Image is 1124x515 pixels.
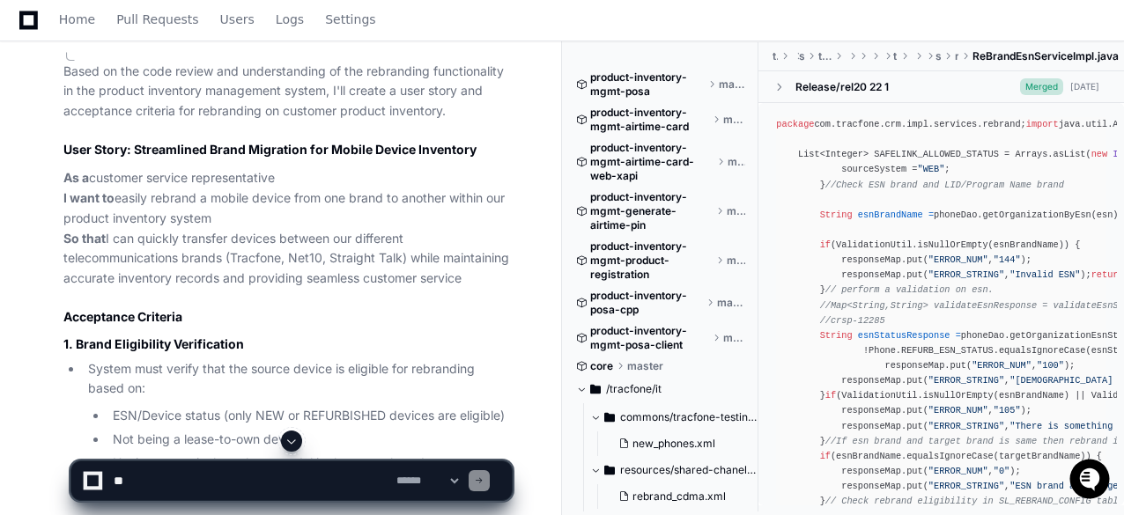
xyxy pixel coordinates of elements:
strong: I want to [63,190,115,205]
span: "ERROR_STRING" [928,421,1004,431]
img: PlayerZero [18,18,53,53]
span: rebrand [955,49,958,63]
span: if [820,239,831,250]
li: System must verify that the source device is eligible for rebranding based on: [83,359,512,497]
svg: Directory [590,379,601,400]
div: Welcome [18,70,321,99]
span: product-inventory-mgmt-airtime-card [590,106,709,134]
span: services [799,49,804,63]
span: import [1026,119,1059,129]
span: esnBrandName [858,210,923,220]
div: Release/rel20 22 1 [795,80,889,94]
span: return [1091,269,1124,280]
span: "ERROR_NUM" [972,360,1032,371]
span: "Invalid ESN" [1009,269,1080,280]
button: /tracfone/it [576,375,745,403]
span: core [590,359,613,373]
span: = [956,330,961,341]
span: tracfone-crm [818,49,832,63]
img: 1736555170064-99ba0984-63c1-480f-8ee9-699278ef63ed [18,131,49,163]
span: product-inventory-mgmt-posa-client [590,324,709,352]
span: product-inventory-posa-cpp [590,289,703,317]
span: Home [59,14,95,25]
span: "ERROR_STRING" [928,269,1004,280]
span: tracfone [773,49,778,63]
span: commons/tracfone-testing/src/main/resources/data/esn [620,410,759,424]
span: product-inventory-mgmt-airtime-card-web-xapi [590,141,714,183]
svg: Directory [604,407,615,428]
h2: User Story: Streamlined Brand Migration for Mobile Device Inventory [63,141,512,158]
span: "144" [994,254,1021,265]
iframe: Open customer support [1068,457,1115,504]
h2: Acceptance Criteria [63,308,512,326]
span: master [728,155,745,169]
span: Pylon [175,185,213,198]
span: product-inventory-mgmt-posa [590,70,705,99]
span: Pull Requests [116,14,198,25]
button: Start new chat [299,136,321,158]
a: Powered byPylon [124,184,213,198]
span: "105" [994,405,1021,416]
button: commons/tracfone-testing/src/main/resources/data/esn [590,403,759,431]
div: [DATE] [1070,80,1099,93]
span: /tracfone/it [606,382,662,396]
p: Based on the code review and understanding of the rebranding functionality in the product invento... [63,62,512,121]
span: package [776,119,814,129]
span: master [723,331,746,345]
span: = [928,210,934,220]
span: master [727,254,745,268]
span: "ERROR_NUM" [928,405,988,416]
span: master [727,204,745,218]
span: new [1091,149,1107,159]
span: //crsp-12285 [820,315,885,326]
span: // perform a validation on esn. [825,284,994,295]
span: Merged [1020,78,1063,95]
strong: As a [63,170,89,185]
span: master [627,359,663,373]
span: "ERROR_STRING" [928,375,1004,386]
span: master [719,77,745,92]
span: String [820,210,853,220]
span: product-inventory-mgmt-generate-airtime-pin [590,190,713,232]
span: master [717,296,745,310]
p: customer service representative easily rebrand a mobile device from one brand to another within o... [63,168,512,289]
span: "100" [1037,360,1064,371]
span: Logs [276,14,304,25]
span: if [825,390,836,401]
span: Settings [325,14,375,25]
strong: So that [63,231,106,246]
span: Users [220,14,255,25]
li: ESN/Device status (only NEW or REFURBISHED devices are eligible) [107,406,512,426]
span: String [820,330,853,341]
span: master [723,113,745,127]
span: //Check ESN brand and LID/Program Name brand [825,180,1064,190]
span: esnStatusResponse [858,330,950,341]
span: ReBrandEsnServiceImpl.java [972,49,1119,63]
span: services [935,49,941,63]
span: "WEB" [918,164,945,174]
span: tracfone [893,49,898,63]
span: product-inventory-mgmt-product-registration [590,239,713,282]
div: Start new chat [60,131,289,149]
span: "ERROR_NUM" [928,254,988,265]
h3: 1. Brand Eligibility Verification [63,335,512,353]
li: Not being a lease-to-own device [107,430,512,450]
div: We're offline, we'll be back soon [60,149,230,163]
